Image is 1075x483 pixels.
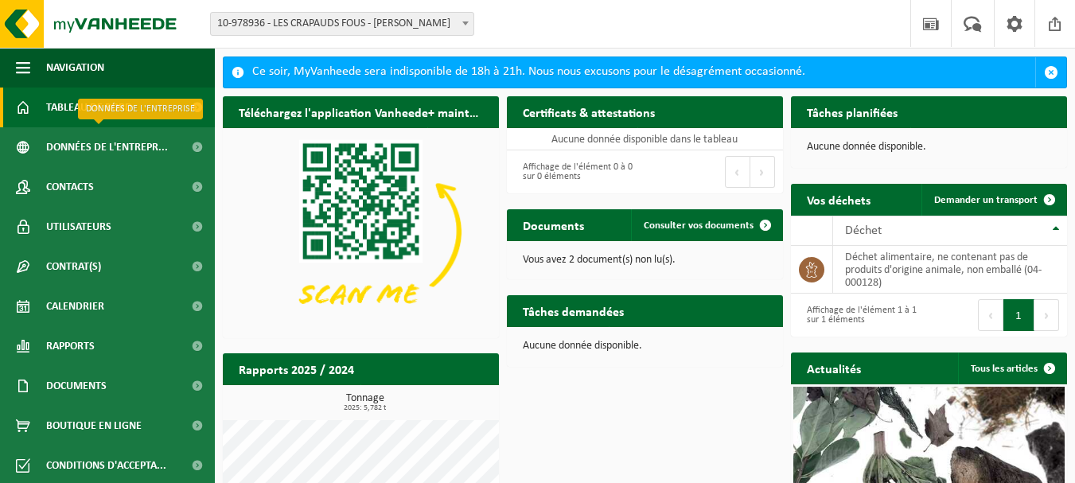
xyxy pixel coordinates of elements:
div: Affichage de l'élément 1 à 1 sur 1 éléments [799,298,921,333]
a: Consulter les rapports [360,384,497,416]
h2: Tâches planifiées [791,96,913,127]
span: Documents [46,366,107,406]
span: Données de l'entrepr... [46,127,168,167]
h2: Certificats & attestations [507,96,671,127]
p: Aucune donnée disponible. [523,341,767,352]
td: Aucune donnée disponible dans le tableau [507,128,783,150]
h2: Rapports 2025 / 2024 [223,353,370,384]
button: 1 [1003,299,1034,331]
span: Boutique en ligne [46,406,142,446]
span: Utilisateurs [46,207,111,247]
span: Déchet [845,224,882,237]
p: Vous avez 2 document(s) non lu(s). [523,255,767,266]
span: 10-978936 - LES CRAPAUDS FOUS - BILLY BERCLAU [210,12,474,36]
td: déchet alimentaire, ne contenant pas de produits d'origine animale, non emballé (04-000128) [833,246,1067,294]
button: Previous [725,156,750,188]
p: Aucune donnée disponible. [807,142,1051,153]
span: Tableau de bord [46,88,132,127]
span: Calendrier [46,286,104,326]
button: Previous [978,299,1003,331]
span: Rapports [46,326,95,366]
h2: Tâches demandées [507,295,640,326]
img: Download de VHEPlus App [223,128,499,335]
a: Demander un transport [921,184,1065,216]
span: Demander un transport [934,195,1038,205]
div: Ce soir, MyVanheede sera indisponible de 18h à 21h. Nous nous excusons pour le désagrément occasi... [252,57,1035,88]
span: Contrat(s) [46,247,101,286]
h2: Actualités [791,353,877,384]
button: Next [1034,299,1059,331]
h3: Tonnage [231,393,499,412]
span: 2025: 5,782 t [231,404,499,412]
span: Navigation [46,48,104,88]
span: 10-978936 - LES CRAPAUDS FOUS - BILLY BERCLAU [211,13,473,35]
a: Consulter vos documents [631,209,781,241]
h2: Téléchargez l'application Vanheede+ maintenant! [223,96,499,127]
div: Affichage de l'élément 0 à 0 sur 0 éléments [515,154,637,189]
span: Contacts [46,167,94,207]
button: Next [750,156,775,188]
h2: Vos déchets [791,184,886,215]
h2: Documents [507,209,600,240]
a: Tous les articles [958,353,1065,384]
span: Consulter vos documents [644,220,754,231]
